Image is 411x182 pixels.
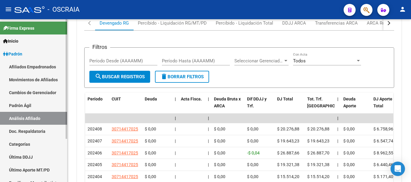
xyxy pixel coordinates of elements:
[245,93,275,119] datatable-header-cell: Dif DDJJ y Trf.
[337,139,338,143] span: |
[181,97,202,101] span: Acta Fisca.
[142,93,172,119] datatable-header-cell: Deuda
[208,151,209,155] span: |
[247,97,267,108] span: Dif DDJJ y Trf.
[112,97,121,101] span: CUIT
[373,139,393,143] span: $ 6.547,74
[178,93,205,119] datatable-header-cell: Acta Fisca.
[216,20,273,26] div: Percibido - Liquidación Total
[307,174,329,179] span: $ 15.514,20
[208,162,209,167] span: |
[373,97,392,108] span: DJ Aporte Total
[335,93,341,119] datatable-header-cell: |
[282,20,306,26] div: DDJJ ARCA
[305,93,335,119] datatable-header-cell: Tot. Trf. Bruto
[341,93,371,119] datatable-header-cell: Deuda Aporte
[3,25,34,31] span: Firma Express
[208,116,209,121] span: |
[214,139,225,143] span: $ 0,00
[391,162,405,176] div: Open Intercom Messenger
[247,174,258,179] span: $ 0,00
[88,139,102,143] span: 202407
[88,151,102,155] span: 202406
[89,43,110,51] h3: Filtros
[205,93,212,119] datatable-header-cell: |
[247,127,258,131] span: $ 0,00
[208,139,209,143] span: |
[343,97,356,108] span: Deuda Aporte
[109,93,142,119] datatable-header-cell: CUIT
[88,162,102,167] span: 202405
[175,139,176,143] span: |
[88,97,103,101] span: Período
[337,97,338,101] span: |
[343,151,355,155] span: $ 0,00
[48,3,79,16] span: - OSCRAIA
[343,139,355,143] span: $ 0,00
[160,74,204,79] span: Borrar Filtros
[89,71,150,83] button: Buscar Registros
[307,151,329,155] span: $ 26.887,70
[307,139,329,143] span: $ 19.643,23
[145,139,156,143] span: $ 0,00
[88,127,102,131] span: 202408
[277,139,299,143] span: $ 19.643,23
[214,151,225,155] span: $ 0,00
[277,97,293,101] span: DJ Total
[145,127,156,131] span: $ 0,00
[100,20,129,26] div: Devengado RG
[343,174,355,179] span: $ 0,00
[3,38,18,44] span: Inicio
[247,151,260,155] span: -$ 0,04
[277,151,299,155] span: $ 26.887,66
[373,127,393,131] span: $ 6.758,96
[277,127,299,131] span: $ 20.276,88
[208,174,209,179] span: |
[337,127,338,131] span: |
[112,174,138,179] span: 30714417025
[175,127,176,131] span: |
[214,127,225,131] span: $ 0,00
[95,73,102,80] mat-icon: search
[175,116,176,121] span: |
[208,127,209,131] span: |
[208,97,209,101] span: |
[337,162,338,167] span: |
[337,151,338,155] span: |
[88,174,102,179] span: 202404
[175,97,176,101] span: |
[343,162,355,167] span: $ 0,00
[277,162,299,167] span: $ 19.321,38
[373,151,393,155] span: $ 8.962,55
[175,174,176,179] span: |
[293,58,306,64] span: Todos
[247,139,258,143] span: $ 0,00
[145,174,156,179] span: $ 0,00
[155,71,209,83] button: Borrar Filtros
[112,162,138,167] span: 30714417025
[95,74,145,79] span: Buscar Registros
[160,73,168,80] mat-icon: delete
[214,97,241,108] span: Deuda Bruta x ARCA
[337,174,338,179] span: |
[277,174,299,179] span: $ 15.514,20
[399,6,406,13] mat-icon: person
[175,162,176,167] span: |
[172,93,178,119] datatable-header-cell: |
[247,162,258,167] span: $ 0,00
[315,20,358,26] div: Transferencias ARCA
[214,174,225,179] span: $ 0,00
[145,151,156,155] span: $ 0,00
[145,162,156,167] span: $ 0,00
[112,127,138,131] span: 30714417025
[145,97,157,101] span: Deuda
[307,127,329,131] span: $ 20.276,88
[175,151,176,155] span: |
[214,162,225,167] span: $ 0,00
[112,151,138,155] span: 30714417025
[275,93,305,119] datatable-header-cell: DJ Total
[343,127,355,131] span: $ 0,00
[138,20,207,26] div: Percibido - Liquidación RG/MT/PD
[307,97,348,108] span: Tot. Trf. [GEOGRAPHIC_DATA]
[5,6,12,13] mat-icon: menu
